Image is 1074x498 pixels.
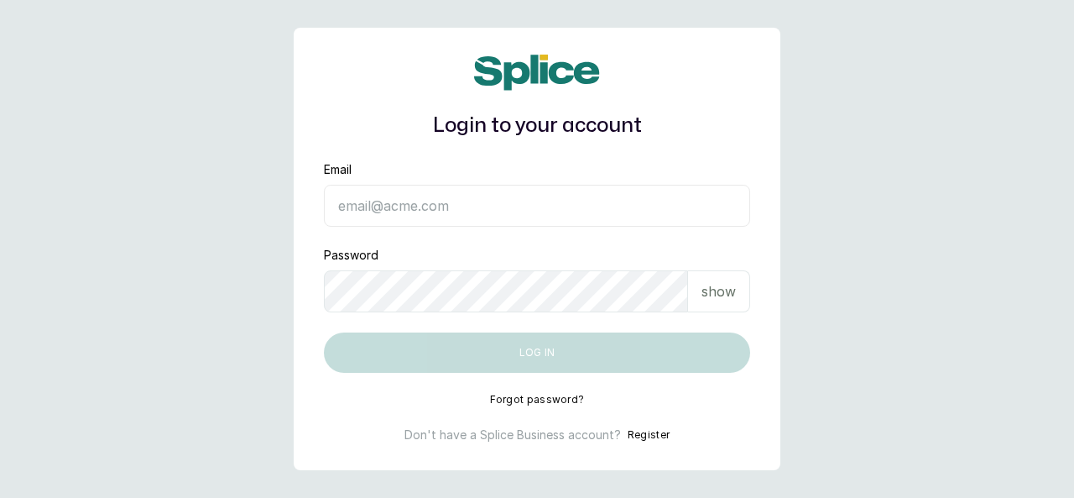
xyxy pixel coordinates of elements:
label: Email [324,161,352,178]
p: Don't have a Splice Business account? [404,427,621,443]
button: Log in [324,333,750,373]
label: Password [324,247,378,264]
button: Register [628,427,670,443]
input: email@acme.com [324,185,750,227]
p: show [701,281,736,301]
h1: Login to your account [324,111,750,141]
button: Forgot password? [490,393,585,406]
